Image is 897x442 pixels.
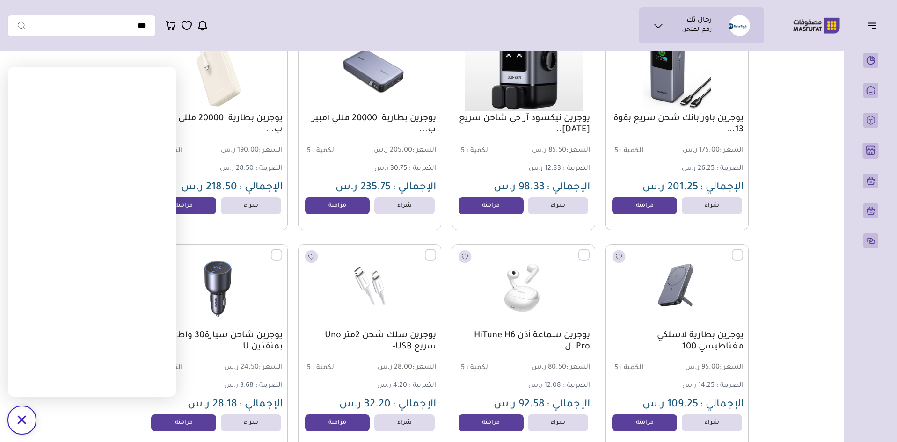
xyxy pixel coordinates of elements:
[458,249,590,328] img: 20250907153540502208.png
[720,147,744,154] span: السعر :
[303,113,436,136] a: يوجرين بطارية 20000 مللي أمبير ب...
[716,382,744,390] span: الضريبة :
[150,249,282,328] img: 20250907153519857610.png
[457,330,590,353] a: يوجرين سماعة أذن HiTune H6 Pro ل...
[700,399,744,411] span: الإجمالي :
[681,26,712,35] p: رقم المتجر :
[528,414,588,431] a: شراء
[612,197,677,214] a: مزامنة
[259,364,283,371] span: السعر :
[528,197,588,214] a: شراء
[563,165,590,173] span: الضريبة :
[678,363,744,372] span: 95.00 ر.س
[461,364,465,372] span: 5
[458,32,590,111] img: 2025-09-07-68bd7d877ccaf.png
[682,382,715,390] span: 14.25 ر.س
[313,147,336,155] span: الكمية :
[377,382,407,390] span: 4.20 ر.س
[620,364,643,372] span: الكمية :
[614,364,618,372] span: 5
[255,382,283,390] span: الضريبة :
[611,249,743,328] img: 20250907153543622560.png
[259,147,283,154] span: السعر :
[611,330,744,353] a: يوجرين بطارية لاسلكي مغناطيسي 100...
[412,364,436,371] span: السعر :
[787,16,846,35] img: Logo
[566,364,590,371] span: السعر :
[612,414,677,431] a: مزامنة
[547,399,590,411] span: الإجمالي :
[528,382,561,390] span: 12.08 ر.س
[686,16,712,26] h1: رحال تك
[563,382,590,390] span: الضريبة :
[305,414,370,431] a: مزامنة
[720,364,744,371] span: السعر :
[374,414,435,431] a: شراء
[716,165,744,173] span: الضريبة :
[547,182,590,194] span: الإجمالي :
[611,32,743,111] img: 20250907153601287206.png
[642,182,698,194] span: 201.25 ر.س
[313,364,336,372] span: الكمية :
[371,363,437,372] span: 28.00 ر.س
[335,182,391,194] span: 235.75 ر.س
[374,197,435,214] a: شراء
[239,399,283,411] span: الإجمالي :
[494,182,545,194] span: 98.33 ر.س
[303,330,436,353] a: يوجرين سلك شحن 2متر Uno سريع USB-...
[304,249,436,328] img: 20250907153530341655.png
[393,182,436,194] span: الإجمالي :
[181,182,237,194] span: 218.50 ر.س
[461,147,465,155] span: 5
[614,147,618,155] span: 5
[682,197,742,214] a: شراء
[8,67,176,397] iframe: Kommo Live Chat
[307,147,311,155] span: 5
[678,146,744,155] span: 175.00 ر.س
[150,113,283,136] a: يوجرين بطارية 20000 مللي أمبير ب...
[150,32,282,111] img: 20250907153546833941.png
[371,146,437,155] span: 205.00 ر.س
[374,165,407,173] span: 30.75 ر.س
[393,399,436,411] span: الإجمالي :
[339,399,391,411] span: 32.20 ر.س
[239,182,283,194] span: الإجمالي :
[412,147,436,154] span: السعر :
[305,197,370,214] a: مزامنة
[255,165,283,173] span: الضريبة :
[467,147,490,155] span: الكمية :
[529,165,561,173] span: 12.83 ر.س
[17,415,26,424] svg: /svg>
[409,382,436,390] span: الضريبة :
[221,197,281,214] a: شراء
[494,399,545,411] span: 92.58 ر.س
[682,165,715,173] span: 26.25 ر.س
[224,382,254,390] span: 3.68 ر.س
[700,182,744,194] span: الإجمالي :
[217,146,283,155] span: 190.00 ر.س
[459,414,524,431] a: مزامنة
[682,414,742,431] a: شراء
[620,147,643,155] span: الكمية :
[525,146,590,155] span: 85.50 ر.س
[150,330,283,353] a: يوجرين شاحن سيارة30 واط بمنفذين U...
[611,113,744,136] a: يوجرين باور بانك شحن سريع بقوة 13...
[467,364,490,372] span: الكمية :
[457,113,590,136] a: يوجرين نيكسود آر جي شاحن سريع [DATE]..
[188,399,237,411] span: 28.18 ر.س
[525,363,590,372] span: 80.50 ر.س
[221,414,281,431] a: شراء
[220,165,254,173] span: 28.50 ر.س
[151,197,216,214] a: مزامنة
[642,399,698,411] span: 109.25 ر.س
[217,363,283,372] span: 24.50 ر.س
[409,165,436,173] span: الضريبة :
[304,32,436,111] img: 20250907153550502866.png
[729,15,750,36] img: مناع ابراهيم محمد المناع
[307,364,311,372] span: 5
[151,414,216,431] a: مزامنة
[459,197,524,214] a: مزامنة
[566,147,590,154] span: السعر :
